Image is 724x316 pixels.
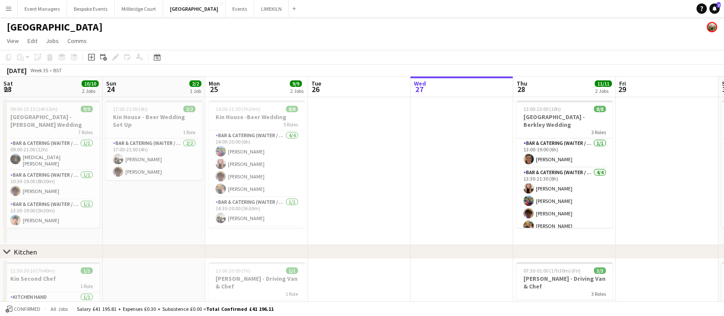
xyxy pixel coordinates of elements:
span: 28 [515,84,527,94]
app-card-role: Bar & Catering (Waiter / waitress)1/110:30-19:00 (8h30m)[PERSON_NAME] [3,170,100,199]
span: Fri [619,80,626,87]
span: 9/9 [290,80,302,87]
span: 8/8 [286,106,298,112]
h1: [GEOGRAPHIC_DATA] [7,21,103,34]
span: 1/1 [286,267,298,274]
h3: Kin Second Chef [3,275,100,282]
a: View [3,35,22,46]
span: 5 Roles [283,121,298,128]
span: Tue [311,80,321,87]
button: Events [225,0,254,17]
app-card-role: Bar & Catering (Waiter / waitress)1/113:00-19:00 (6h)[PERSON_NAME] [517,138,613,168]
button: [GEOGRAPHIC_DATA] [163,0,225,17]
button: LIMEKILN [254,0,289,17]
h3: [GEOGRAPHIC_DATA] - [PERSON_NAME] Wedding [3,113,100,129]
span: 3/3 [594,267,606,274]
span: Sat [3,80,13,87]
span: 2/2 [189,80,201,87]
button: Bespoke Events [67,0,115,17]
span: 17:00-21:00 (4h) [113,106,148,112]
div: 2 Jobs [595,88,611,94]
span: 10/10 [82,80,99,87]
span: 25 [207,84,220,94]
span: View [7,37,19,45]
div: Salary £41 195.81 + Expenses £0.30 + Subsistence £0.00 = [77,306,274,312]
span: 3 Roles [591,291,606,297]
button: Confirmed [4,304,42,314]
button: Millbridge Court [115,0,163,17]
div: 2 Jobs [290,88,304,94]
span: 29 [618,84,626,94]
app-card-role: Bar & Catering (Waiter / waitress)1/114:30-20:00 (5h30m)[PERSON_NAME] [209,197,305,227]
h3: [PERSON_NAME] - Driving Van & Chef [209,275,305,290]
span: 09:00-23:15 (14h15m) [10,106,58,112]
span: 2 [717,2,721,8]
app-job-card: 09:00-23:15 (14h15m)9/9[GEOGRAPHIC_DATA] - [PERSON_NAME] Wedding7 RolesBar & Catering (Waiter / w... [3,101,100,228]
span: 8/8 [594,106,606,112]
span: 23 [2,84,13,94]
a: Jobs [43,35,62,46]
span: 14:00-21:30 (7h30m) [216,106,260,112]
span: Total Confirmed £41 196.11 [206,306,274,312]
span: 1 Role [80,283,93,289]
a: Comms [64,35,90,46]
button: Event Managers [18,0,67,17]
span: 26 [310,84,321,94]
span: Week 35 [28,67,50,74]
div: BST [53,67,62,74]
span: Mon [209,80,220,87]
span: 13:00-23:00 (10h) [523,106,561,112]
app-card-role: Bar & Catering (Waiter / waitress)4/413:30-21:30 (8h)[PERSON_NAME][PERSON_NAME][PERSON_NAME][PERS... [517,168,613,234]
h3: Kin House - Beer Wedding Set Up [106,113,202,129]
a: 2 [709,3,720,14]
span: Sun [106,80,116,87]
span: 07:30-01:00 (17h30m) (Fri) [523,267,581,274]
span: 1/1 [81,267,93,274]
span: Confirmed [14,306,40,312]
app-job-card: 14:00-21:30 (7h30m)8/8Kin House -Beer Wedding5 RolesBar & Catering (Waiter / waitress)4/414:00-20... [209,101,305,228]
span: All jobs [49,306,70,312]
div: 2 Jobs [82,88,98,94]
span: 7 Roles [78,129,93,135]
app-user-avatar: Staffing Manager [707,22,717,32]
span: 24 [105,84,116,94]
app-card-role: Bar & Catering (Waiter / waitress)2/217:00-21:00 (4h)[PERSON_NAME][PERSON_NAME] [106,138,202,180]
div: Kitchen [14,248,37,256]
span: Jobs [46,37,59,45]
app-job-card: 13:00-23:00 (10h)8/8[GEOGRAPHIC_DATA] - Berkley Wedding3 RolesBar & Catering (Waiter / waitress)1... [517,101,613,228]
span: 1 Role [286,291,298,297]
app-job-card: 17:00-21:00 (4h)2/2Kin House - Beer Wedding Set Up1 RoleBar & Catering (Waiter / waitress)2/217:0... [106,101,202,180]
span: 1 Role [183,129,195,135]
h3: [GEOGRAPHIC_DATA] - Berkley Wedding [517,113,613,129]
div: [DATE] [7,66,27,75]
span: Thu [517,80,527,87]
h3: Kin House -Beer Wedding [209,113,305,121]
app-card-role: Bar & Catering (Waiter / waitress)1/109:00-21:00 (12h)[MEDICAL_DATA][PERSON_NAME] [3,138,100,170]
span: 3 Roles [591,129,606,135]
span: 11/11 [595,80,612,87]
span: 2/2 [183,106,195,112]
span: Edit [27,37,37,45]
a: Edit [24,35,41,46]
span: 27 [413,84,426,94]
app-card-role: Bar & Catering (Waiter / waitress)1/113:30-19:00 (5h30m)[PERSON_NAME] [3,199,100,229]
span: 9/9 [81,106,93,112]
span: Wed [414,80,426,87]
span: Comms [67,37,87,45]
app-card-role: Bar & Catering (Waiter / waitress)4/414:00-20:00 (6h)[PERSON_NAME][PERSON_NAME][PERSON_NAME][PERS... [209,131,305,197]
span: 12:30-20:10 (7h40m) [10,267,55,274]
h3: [PERSON_NAME] - Driving Van & Chef [517,275,613,290]
span: 13:00-20:00 (7h) [216,267,250,274]
div: 1 Job [190,88,201,94]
